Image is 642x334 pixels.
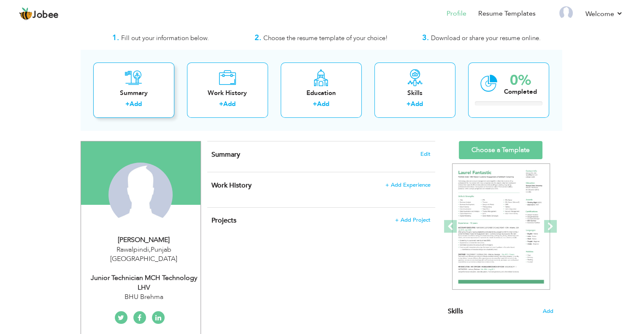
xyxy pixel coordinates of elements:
[223,100,236,108] a: Add
[33,11,59,20] span: Jobee
[211,181,252,190] span: Work History
[420,151,431,157] span: Edit
[211,150,430,159] h4: Adding a summary is a quick and easy way to highlight your experience and interests.
[108,163,173,227] img: Kalsoom Ashraf
[431,34,541,42] span: Download or share your resume online.
[149,245,151,254] span: ,
[504,73,537,87] div: 0%
[385,182,431,188] span: + Add Experience
[81,20,562,28] h3: Welcome to the Jobee Profile Builder!
[478,9,536,19] a: Resume Templates
[100,89,168,98] div: Summary
[406,100,411,109] label: +
[194,89,261,98] div: Work History
[211,150,240,159] span: Summary
[411,100,423,108] a: Add
[459,141,542,159] a: Choose a Template
[313,100,317,109] label: +
[255,33,261,43] strong: 2.
[87,292,200,302] div: BHU Brehma
[317,100,329,108] a: Add
[448,307,463,316] span: Skills
[87,245,200,264] div: Rawalpindi Punjab [GEOGRAPHIC_DATA]
[287,89,355,98] div: Education
[125,100,130,109] label: +
[504,87,537,96] div: Completed
[87,273,200,293] div: Junior Technician MCH Technology LHV
[211,216,430,225] h4: This helps to highlight the project, tools and skills you have worked on.
[381,89,449,98] div: Skills
[543,307,553,315] span: Add
[219,100,223,109] label: +
[395,217,431,223] span: + Add Project
[19,7,59,21] a: Jobee
[19,7,33,21] img: jobee.io
[447,9,466,19] a: Profile
[87,235,200,245] div: [PERSON_NAME]
[559,6,573,20] img: Profile Img
[211,216,236,225] span: Projects
[112,33,119,43] strong: 1.
[130,100,142,108] a: Add
[121,34,209,42] span: Fill out your information below.
[211,181,430,190] h4: This helps to show the companies you have worked for.
[422,33,429,43] strong: 3.
[585,9,623,19] a: Welcome
[263,34,388,42] span: Choose the resume template of your choice!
